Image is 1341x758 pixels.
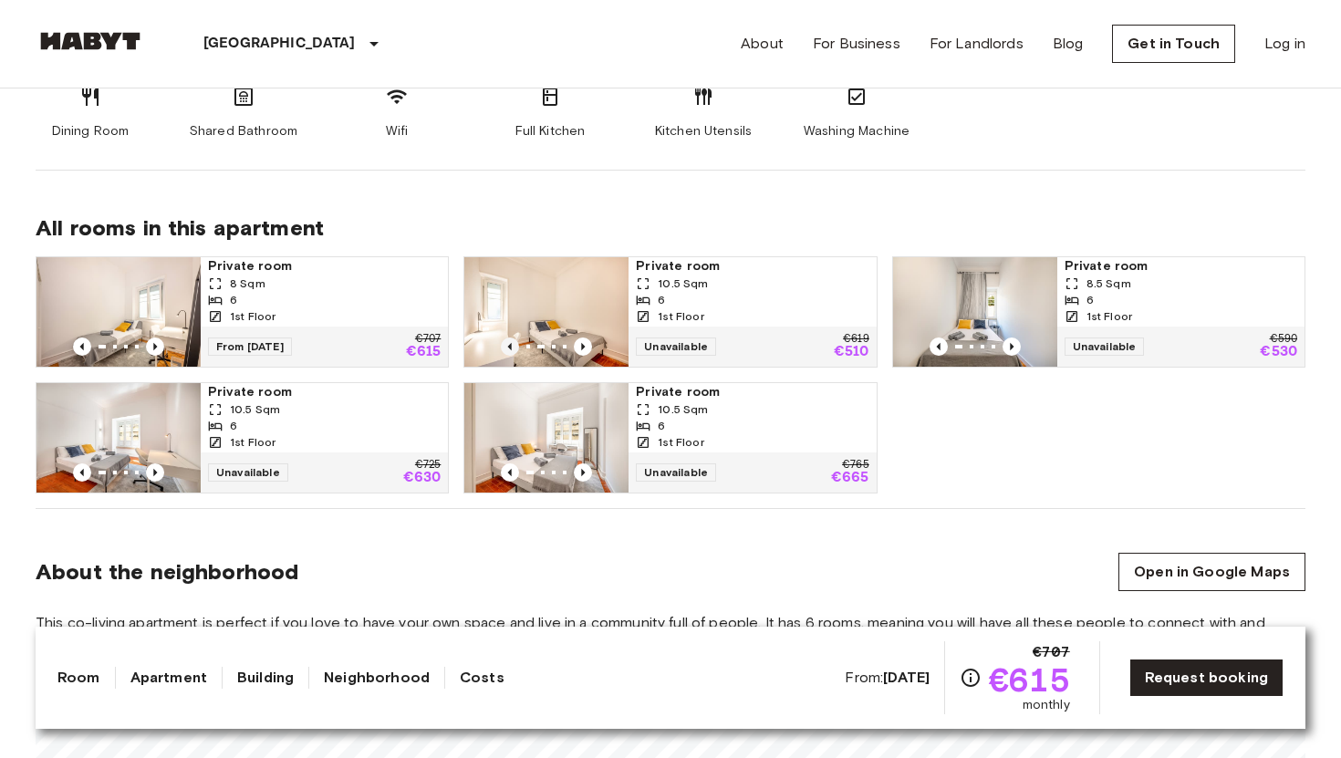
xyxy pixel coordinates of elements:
[52,122,130,140] span: Dining Room
[658,308,703,325] span: 1st Floor
[230,308,275,325] span: 1st Floor
[1086,308,1132,325] span: 1st Floor
[574,463,592,482] button: Previous image
[1260,345,1297,359] p: €530
[658,292,665,308] span: 6
[834,345,869,359] p: €510
[636,337,716,356] span: Unavailable
[1003,337,1021,356] button: Previous image
[208,337,292,356] span: From [DATE]
[324,667,430,689] a: Neighborhood
[501,463,519,482] button: Previous image
[501,337,519,356] button: Previous image
[892,256,1305,368] a: Marketing picture of unit PT-17-016-001-03Previous imagePrevious imagePrivate room8.5 Sqm61st Flo...
[1033,641,1070,663] span: €707
[1023,696,1070,714] span: monthly
[415,460,441,471] p: €725
[845,668,930,688] span: From:
[208,463,288,482] span: Unavailable
[403,471,442,485] p: €630
[658,401,708,418] span: 10.5 Sqm
[415,334,441,345] p: €707
[636,257,868,275] span: Private room
[464,383,629,493] img: Marketing picture of unit PT-17-016-001-01
[73,337,91,356] button: Previous image
[36,613,1305,653] span: This co-living apartment is perfect if you love to have your own space and live in a community fu...
[831,471,869,485] p: €665
[1264,33,1305,55] a: Log in
[658,275,708,292] span: 10.5 Sqm
[1112,25,1235,63] a: Get in Touch
[804,122,910,140] span: Washing Machine
[208,383,441,401] span: Private room
[741,33,784,55] a: About
[1270,334,1297,345] p: €590
[36,257,201,367] img: Marketing picture of unit PT-17-016-001-04
[1086,292,1094,308] span: 6
[146,463,164,482] button: Previous image
[230,434,275,451] span: 1st Floor
[574,337,592,356] button: Previous image
[1129,659,1284,697] a: Request booking
[57,667,100,689] a: Room
[73,463,91,482] button: Previous image
[930,33,1024,55] a: For Landlords
[36,383,201,493] img: Marketing picture of unit PT-17-016-001-02
[893,257,1057,367] img: Marketing picture of unit PT-17-016-001-03
[636,463,716,482] span: Unavailable
[230,401,280,418] span: 10.5 Sqm
[1053,33,1084,55] a: Blog
[883,669,930,686] b: [DATE]
[658,434,703,451] span: 1st Floor
[1118,553,1305,591] a: Open in Google Maps
[842,460,868,471] p: €765
[406,345,442,359] p: €615
[230,418,237,434] span: 6
[36,382,449,493] a: Marketing picture of unit PT-17-016-001-02Previous imagePrevious imagePrivate room10.5 Sqm61st Fl...
[655,122,752,140] span: Kitchen Utensils
[843,334,868,345] p: €619
[190,122,297,140] span: Shared Bathroom
[813,33,900,55] a: For Business
[208,257,441,275] span: Private room
[230,292,237,308] span: 6
[463,382,877,493] a: Marketing picture of unit PT-17-016-001-01Previous imagePrevious imagePrivate room10.5 Sqm61st Fl...
[1086,275,1131,292] span: 8.5 Sqm
[36,32,145,50] img: Habyt
[36,214,1305,242] span: All rooms in this apartment
[989,663,1070,696] span: €615
[1065,337,1145,356] span: Unavailable
[36,256,449,368] a: Marketing picture of unit PT-17-016-001-04Previous imagePrevious imagePrivate room8 Sqm61st Floor...
[1065,257,1297,275] span: Private room
[960,667,982,689] svg: Check cost overview for full price breakdown. Please note that discounts apply to new joiners onl...
[460,667,504,689] a: Costs
[146,337,164,356] button: Previous image
[230,275,265,292] span: 8 Sqm
[237,667,294,689] a: Building
[203,33,356,55] p: [GEOGRAPHIC_DATA]
[658,418,665,434] span: 6
[463,256,877,368] a: Previous imagePrevious imagePrivate room10.5 Sqm61st FloorUnavailable€619€510
[930,337,948,356] button: Previous image
[515,122,586,140] span: Full Kitchen
[464,257,629,367] img: Marketing picture of unit PT-17-016-001-06
[36,558,298,586] span: About the neighborhood
[636,383,868,401] span: Private room
[386,122,409,140] span: Wifi
[130,667,207,689] a: Apartment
